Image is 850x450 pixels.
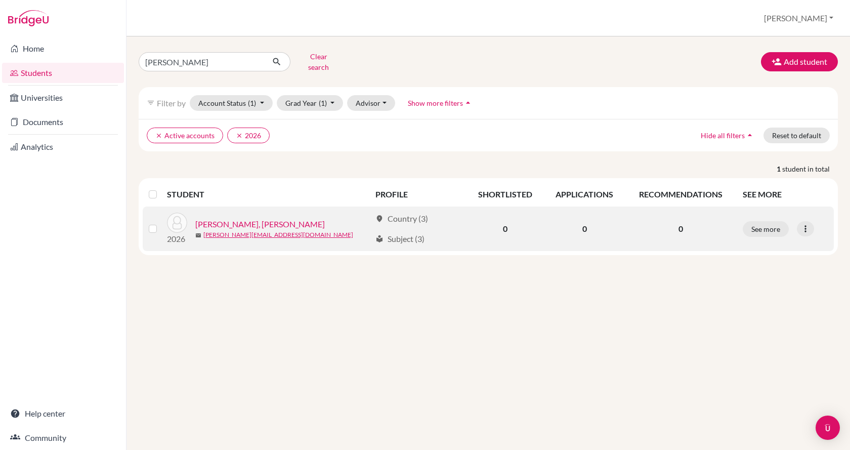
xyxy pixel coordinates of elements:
[167,182,369,207] th: STUDENT
[777,163,782,174] strong: 1
[399,95,482,111] button: Show more filtersarrow_drop_up
[147,128,223,143] button: clearActive accounts
[248,99,256,107] span: (1)
[692,128,763,143] button: Hide all filtersarrow_drop_up
[2,428,124,448] a: Community
[369,182,466,207] th: PROFILE
[375,233,424,245] div: Subject (3)
[203,230,353,239] a: [PERSON_NAME][EMAIL_ADDRESS][DOMAIN_NAME]
[375,213,428,225] div: Country (3)
[236,132,243,139] i: clear
[2,403,124,424] a: Help center
[319,99,327,107] span: (1)
[8,10,49,26] img: Bridge-U
[737,182,834,207] th: SEE MORE
[139,52,264,71] input: Find student by name...
[782,163,838,174] span: student in total
[761,52,838,71] button: Add student
[277,95,344,111] button: Grad Year(1)
[701,131,745,140] span: Hide all filters
[408,99,463,107] span: Show more filters
[157,98,186,108] span: Filter by
[763,128,830,143] button: Reset to default
[466,207,544,251] td: 0
[195,232,201,238] span: mail
[2,38,124,59] a: Home
[2,112,124,132] a: Documents
[463,98,473,108] i: arrow_drop_up
[227,128,270,143] button: clear2026
[544,182,625,207] th: APPLICATIONS
[375,215,384,223] span: location_on
[631,223,731,235] p: 0
[190,95,273,111] button: Account Status(1)
[290,49,347,75] button: Clear search
[155,132,162,139] i: clear
[816,416,840,440] div: Open Intercom Messenger
[745,130,755,140] i: arrow_drop_up
[743,221,789,237] button: See more
[759,9,838,28] button: [PERSON_NAME]
[2,63,124,83] a: Students
[2,88,124,108] a: Universities
[375,235,384,243] span: local_library
[195,218,325,230] a: [PERSON_NAME], [PERSON_NAME]
[544,207,625,251] td: 0
[2,137,124,157] a: Analytics
[167,233,187,245] p: 2026
[347,95,395,111] button: Advisor
[167,213,187,233] img: Marián, Hanna
[625,182,737,207] th: RECOMMENDATIONS
[147,99,155,107] i: filter_list
[466,182,544,207] th: SHORTLISTED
